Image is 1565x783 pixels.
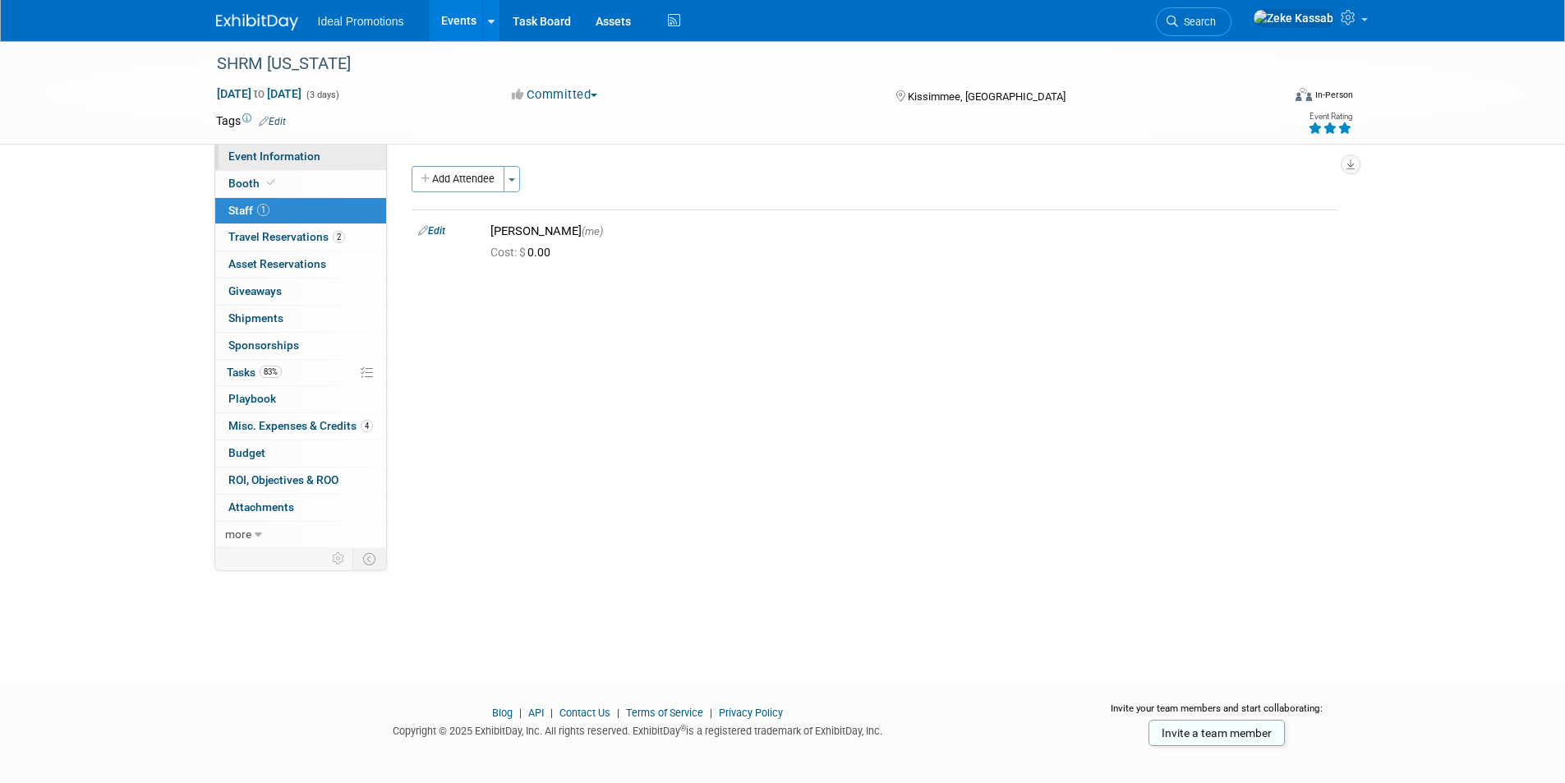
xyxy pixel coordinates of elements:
span: Search [1178,16,1216,28]
a: Playbook [215,386,386,412]
a: Staff1 [215,198,386,224]
a: Giveaways [215,279,386,305]
span: | [613,707,624,719]
div: [PERSON_NAME] [490,223,1331,239]
a: Budget [215,440,386,467]
a: API [528,707,544,719]
span: Shipments [228,311,283,325]
span: Event Information [228,150,320,163]
div: Event Format [1185,85,1354,110]
i: Booth reservation complete [267,178,275,187]
a: Edit [259,116,286,127]
a: Contact Us [559,707,610,719]
div: In-Person [1314,89,1353,101]
span: Tasks [227,366,282,379]
div: Invite your team members and start collaborating: [1084,702,1350,726]
a: Search [1156,7,1231,36]
span: 2 [333,231,345,243]
span: more [225,527,251,541]
span: Booth [228,177,278,190]
a: Misc. Expenses & Credits4 [215,413,386,440]
div: SHRM [US_STATE] [211,49,1257,79]
a: Event Information [215,144,386,170]
span: Attachments [228,500,294,514]
span: 4 [361,420,373,432]
a: Attachments [215,495,386,521]
span: Playbook [228,392,276,405]
span: | [706,707,716,719]
span: Ideal Promotions [318,15,404,28]
span: 1 [257,204,269,216]
button: Add Attendee [412,166,504,192]
span: ROI, Objectives & ROO [228,473,338,486]
span: (3 days) [305,90,339,100]
sup: ® [680,724,686,733]
td: Toggle Event Tabs [352,548,386,569]
span: to [251,87,267,100]
a: Terms of Service [626,707,703,719]
a: Shipments [215,306,386,332]
span: Kissimmee, [GEOGRAPHIC_DATA] [908,90,1066,103]
span: | [546,707,557,719]
span: Sponsorships [228,339,299,352]
span: Staff [228,204,269,217]
img: ExhibitDay [216,14,298,30]
button: Committed [506,86,604,104]
a: Asset Reservations [215,251,386,278]
a: ROI, Objectives & ROO [215,467,386,494]
a: Edit [418,225,445,237]
a: Sponsorships [215,333,386,359]
span: [DATE] [DATE] [216,86,302,101]
a: Booth [215,171,386,197]
a: Tasks83% [215,360,386,386]
div: Event Rating [1308,113,1352,121]
span: Budget [228,446,265,459]
div: Copyright © 2025 ExhibitDay, Inc. All rights reserved. ExhibitDay is a registered trademark of Ex... [216,720,1061,739]
a: Travel Reservations2 [215,224,386,251]
a: more [215,522,386,548]
span: 0.00 [490,246,557,259]
span: 83% [260,366,282,378]
span: (me) [582,225,603,237]
a: Privacy Policy [719,707,783,719]
td: Personalize Event Tab Strip [325,548,353,569]
span: Travel Reservations [228,230,345,243]
span: | [515,707,526,719]
span: Giveaways [228,284,282,297]
td: Tags [216,113,286,129]
span: Cost: $ [490,246,527,259]
a: Invite a team member [1148,720,1285,746]
img: Format-Inperson.png [1296,88,1312,101]
img: Zeke Kassab [1253,9,1334,27]
span: Asset Reservations [228,257,326,270]
span: Misc. Expenses & Credits [228,419,373,432]
a: Blog [492,707,513,719]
